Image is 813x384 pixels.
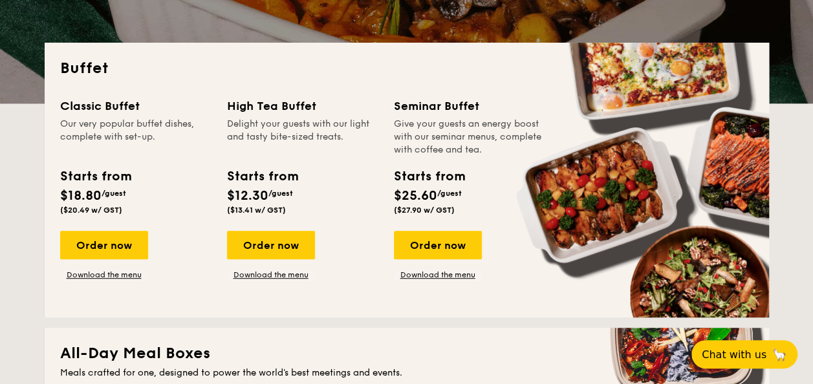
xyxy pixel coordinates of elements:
[702,348,766,361] span: Chat with us
[437,189,462,198] span: /guest
[227,206,286,215] span: ($13.41 w/ GST)
[394,97,545,115] div: Seminar Buffet
[394,206,455,215] span: ($27.90 w/ GST)
[60,231,148,259] div: Order now
[227,118,378,156] div: Delight your guests with our light and tasty bite-sized treats.
[227,231,315,259] div: Order now
[60,58,753,79] h2: Buffet
[60,206,122,215] span: ($20.49 w/ GST)
[268,189,293,198] span: /guest
[60,270,148,280] a: Download the menu
[394,118,545,156] div: Give your guests an energy boost with our seminar menus, complete with coffee and tea.
[60,343,753,364] h2: All-Day Meal Boxes
[227,167,298,186] div: Starts from
[227,270,315,280] a: Download the menu
[60,367,753,379] div: Meals crafted for one, designed to power the world's best meetings and events.
[394,167,464,186] div: Starts from
[227,188,268,204] span: $12.30
[394,231,482,259] div: Order now
[772,347,787,362] span: 🦙
[60,97,211,115] div: Classic Buffet
[60,118,211,156] div: Our very popular buffet dishes, complete with set-up.
[102,189,126,198] span: /guest
[394,188,437,204] span: $25.60
[691,340,797,368] button: Chat with us🦙
[60,167,131,186] div: Starts from
[60,188,102,204] span: $18.80
[394,270,482,280] a: Download the menu
[227,97,378,115] div: High Tea Buffet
